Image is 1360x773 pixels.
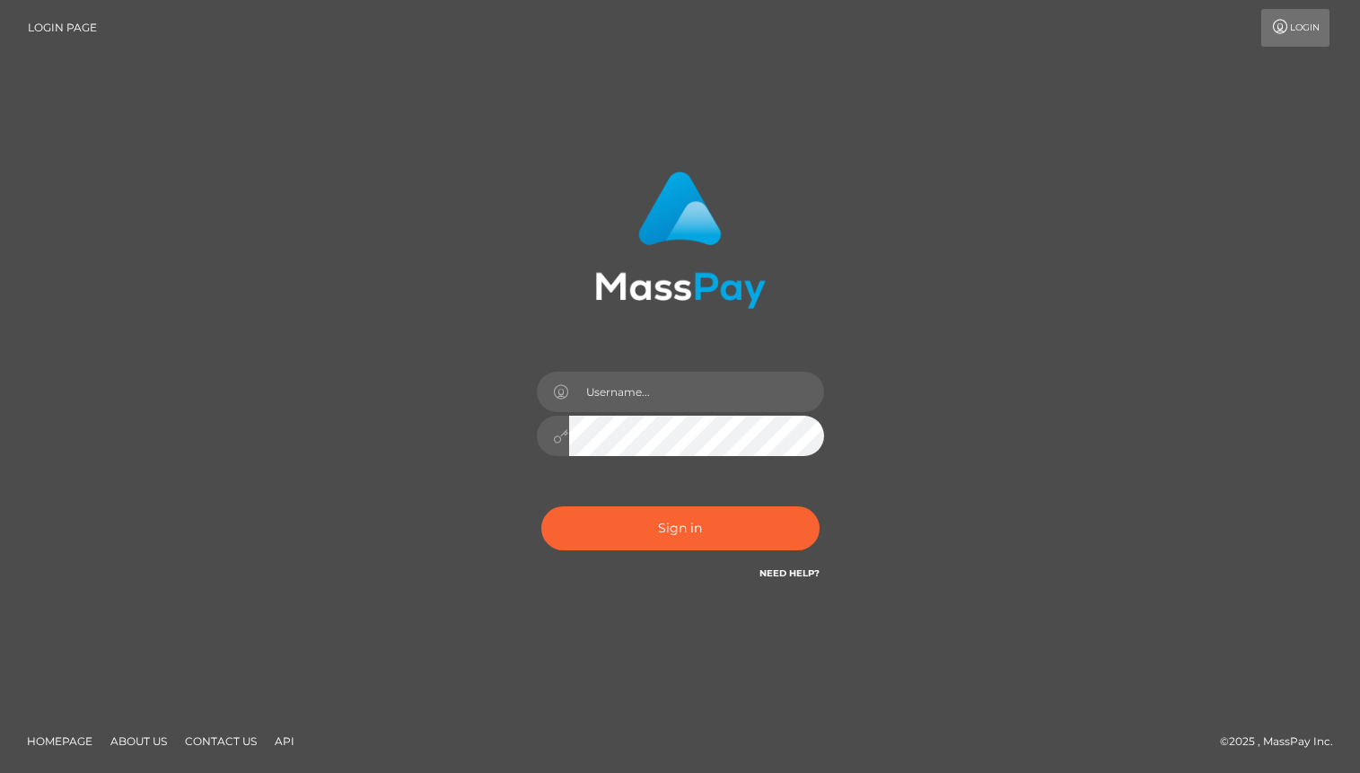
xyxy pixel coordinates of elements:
div: © 2025 , MassPay Inc. [1220,732,1347,751]
a: Need Help? [759,567,820,579]
input: Username... [569,372,824,412]
a: API [268,727,302,755]
a: Login [1261,9,1329,47]
a: Contact Us [178,727,264,755]
a: Homepage [20,727,100,755]
a: Login Page [28,9,97,47]
img: MassPay Login [595,171,766,309]
a: About Us [103,727,174,755]
button: Sign in [541,506,820,550]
